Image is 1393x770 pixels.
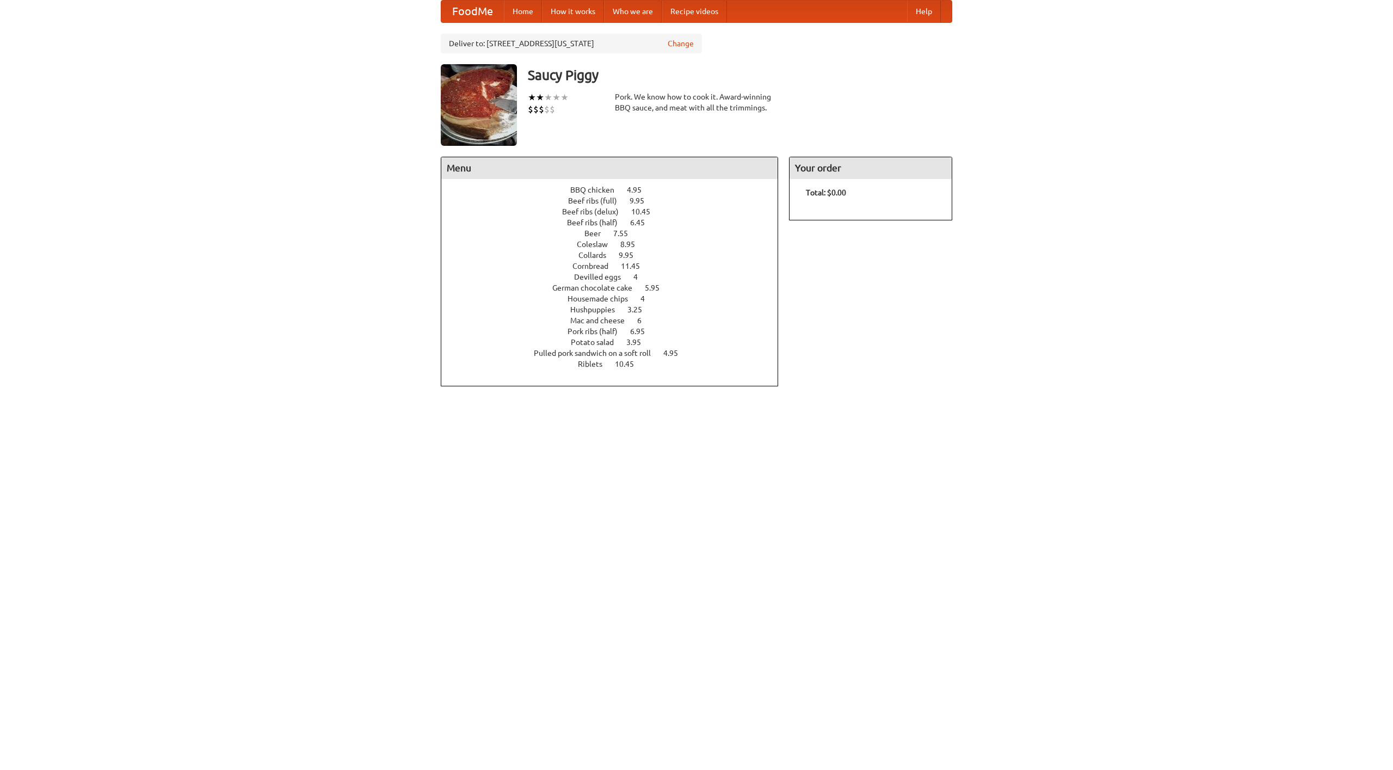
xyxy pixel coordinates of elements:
span: Pork ribs (half) [568,327,628,336]
a: Collards 9.95 [578,251,654,260]
li: $ [528,103,533,115]
a: Riblets 10.45 [578,360,654,368]
a: Potato salad 3.95 [571,338,661,347]
b: Total: $0.00 [806,188,846,197]
a: Who we are [604,1,662,22]
a: German chocolate cake 5.95 [552,284,680,292]
span: 4 [633,273,649,281]
span: German chocolate cake [552,284,643,292]
span: 6 [637,316,652,325]
a: Coleslaw 8.95 [577,240,655,249]
li: $ [544,103,550,115]
li: ★ [536,91,544,103]
span: Coleslaw [577,240,619,249]
span: 11.45 [621,262,651,270]
h4: Your order [790,157,952,179]
a: Recipe videos [662,1,727,22]
span: Cornbread [572,262,619,270]
a: Housemade chips 4 [568,294,665,303]
span: Hushpuppies [570,305,626,314]
span: Housemade chips [568,294,639,303]
a: Home [504,1,542,22]
span: 5.95 [645,284,670,292]
li: $ [550,103,555,115]
span: 6.45 [630,218,656,227]
span: Beef ribs (delux) [562,207,630,216]
span: 10.45 [631,207,661,216]
span: 6.95 [630,327,656,336]
a: Change [668,38,694,49]
a: FoodMe [441,1,504,22]
span: 3.25 [627,305,653,314]
span: 9.95 [619,251,644,260]
a: Pulled pork sandwich on a soft roll 4.95 [534,349,698,358]
img: angular.jpg [441,64,517,146]
span: Pulled pork sandwich on a soft roll [534,349,662,358]
a: Beef ribs (full) 9.95 [568,196,664,205]
span: 3.95 [626,338,652,347]
li: ★ [544,91,552,103]
h3: Saucy Piggy [528,64,952,86]
a: Beef ribs (half) 6.45 [567,218,665,227]
span: 4 [640,294,656,303]
a: BBQ chicken 4.95 [570,186,662,194]
a: Beer 7.55 [584,229,648,238]
li: $ [539,103,544,115]
a: Cornbread 11.45 [572,262,660,270]
li: $ [533,103,539,115]
a: Mac and cheese 6 [570,316,662,325]
a: Hushpuppies 3.25 [570,305,662,314]
span: Potato salad [571,338,625,347]
span: 4.95 [663,349,689,358]
a: Help [907,1,941,22]
span: 7.55 [613,229,639,238]
span: BBQ chicken [570,186,625,194]
a: Beef ribs (delux) 10.45 [562,207,670,216]
li: ★ [528,91,536,103]
span: Mac and cheese [570,316,636,325]
a: How it works [542,1,604,22]
a: Devilled eggs 4 [574,273,658,281]
li: ★ [560,91,569,103]
div: Deliver to: [STREET_ADDRESS][US_STATE] [441,34,702,53]
span: Riblets [578,360,613,368]
span: Collards [578,251,617,260]
h4: Menu [441,157,778,179]
li: ★ [552,91,560,103]
span: Beef ribs (half) [567,218,628,227]
span: Beer [584,229,612,238]
div: Pork. We know how to cook it. Award-winning BBQ sauce, and meat with all the trimmings. [615,91,778,113]
a: Pork ribs (half) 6.95 [568,327,665,336]
span: 4.95 [627,186,652,194]
span: 9.95 [630,196,655,205]
span: 10.45 [615,360,645,368]
span: Beef ribs (full) [568,196,628,205]
span: Devilled eggs [574,273,632,281]
span: 8.95 [620,240,646,249]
